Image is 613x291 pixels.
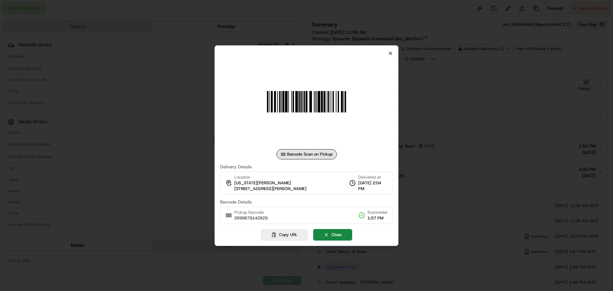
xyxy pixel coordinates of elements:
[6,93,11,98] div: 📗
[367,215,388,221] span: 1:57 PM
[358,174,388,180] span: Delivered at
[234,180,291,186] span: [US_STATE][PERSON_NAME]
[109,63,116,71] button: Start new chat
[276,149,337,159] div: Barcode Scan on Pickup
[367,210,388,215] span: Scanned at
[313,229,352,241] button: Close
[261,229,308,241] button: Copy URL
[220,165,393,169] label: Delivery Details
[60,93,102,99] span: API Documentation
[234,215,268,221] span: 2699679142629
[234,210,268,215] span: Pickup Barcode
[17,41,115,48] input: Got a question? Start typing here...
[64,108,77,113] span: Pylon
[4,90,51,102] a: 📗Knowledge Base
[261,56,352,148] img: barcode_scan_on_pickup image
[22,67,81,73] div: We're available if you need us!
[54,93,59,98] div: 💻
[234,174,250,180] span: Location
[358,180,388,192] span: [DATE] 2:04 PM
[6,26,116,36] p: Welcome 👋
[220,200,393,204] label: Barcode Details
[6,6,19,19] img: Nash
[234,186,306,192] span: [STREET_ADDRESS][PERSON_NAME]
[51,90,105,102] a: 💻API Documentation
[13,93,49,99] span: Knowledge Base
[6,61,18,73] img: 1736555255976-a54dd68f-1ca7-489b-9aae-adbdc363a1c4
[45,108,77,113] a: Powered byPylon
[22,61,105,67] div: Start new chat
